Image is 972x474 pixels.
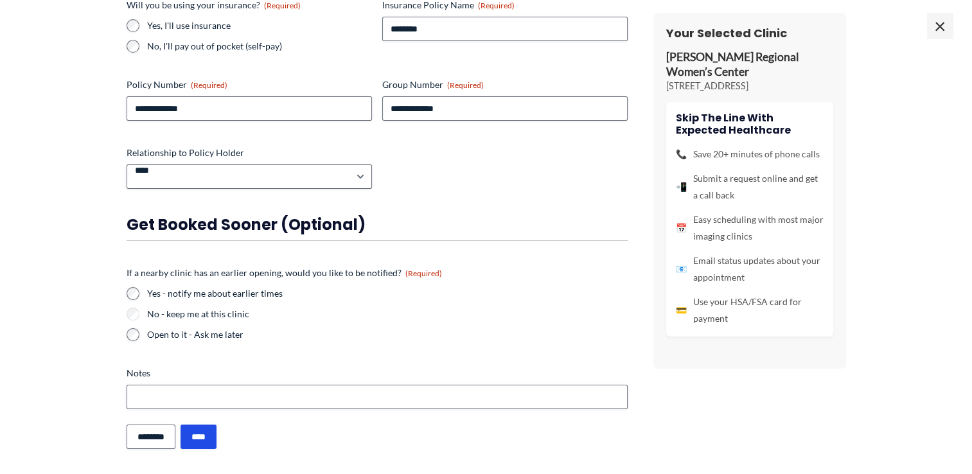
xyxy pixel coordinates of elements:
[147,287,628,300] label: Yes - notify me about earlier times
[147,40,372,53] label: No, I'll pay out of pocket (self-pay)
[676,220,687,236] span: 📅
[676,146,824,162] li: Save 20+ minutes of phone calls
[478,1,515,10] span: (Required)
[676,179,687,195] span: 📲
[127,267,442,279] legend: If a nearby clinic has an earlier opening, would you like to be notified?
[666,80,833,92] p: [STREET_ADDRESS]
[191,80,227,90] span: (Required)
[676,146,687,162] span: 📞
[127,78,372,91] label: Policy Number
[666,50,833,80] p: [PERSON_NAME] Regional Women’s Center
[147,308,628,320] label: No - keep me at this clinic
[264,1,301,10] span: (Required)
[927,13,953,39] span: ×
[676,112,824,136] h4: Skip the line with Expected Healthcare
[676,170,824,204] li: Submit a request online and get a call back
[447,80,484,90] span: (Required)
[147,328,628,341] label: Open to it - Ask me later
[676,294,824,327] li: Use your HSA/FSA card for payment
[147,19,372,32] label: Yes, I'll use insurance
[676,261,687,277] span: 📧
[127,146,372,159] label: Relationship to Policy Holder
[127,367,628,380] label: Notes
[676,252,824,286] li: Email status updates about your appointment
[676,302,687,319] span: 💳
[127,215,628,234] h3: Get booked sooner (optional)
[382,78,628,91] label: Group Number
[666,26,833,40] h3: Your Selected Clinic
[405,268,442,278] span: (Required)
[676,211,824,245] li: Easy scheduling with most major imaging clinics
